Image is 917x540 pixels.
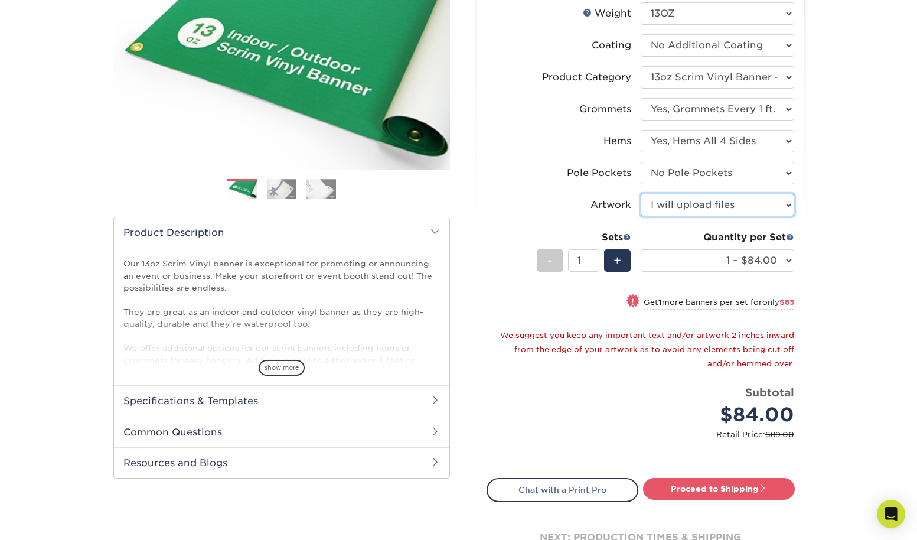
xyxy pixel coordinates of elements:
h2: Product Description [114,217,449,248]
span: only [762,298,794,307]
span: show more [259,360,305,376]
p: Our 13oz Scrim Vinyl banner is exceptional for promoting or announcing an event or business. Make... [123,258,440,523]
span: $83 [779,298,794,307]
div: Coating [592,38,631,53]
div: Artwork [590,198,631,212]
div: Pole Pockets [567,166,631,180]
div: Quantity per Set [641,230,794,245]
img: Banners 02 [267,179,296,199]
div: Open Intercom Messenger [877,500,905,528]
img: Banners 03 [306,179,336,199]
h2: Resources and Blogs [114,447,449,478]
div: Sets [537,230,631,245]
div: Hems [603,134,631,148]
a: Chat with a Print Pro [487,478,638,502]
div: Grommets [579,102,631,116]
div: $84.00 [650,401,794,429]
span: ! [631,295,634,308]
h2: Specifications & Templates [114,385,449,416]
h2: Common Questions [114,417,449,447]
strong: Subtotal [745,386,794,399]
div: Product Category [542,70,631,84]
a: Proceed to Shipping [643,478,795,499]
small: Get more banners per set for [644,298,794,310]
img: Banners 01 [227,180,257,200]
span: $89.00 [765,430,794,439]
span: + [613,252,621,269]
span: - [547,252,553,269]
small: Retail Price: [496,429,794,440]
small: We suggest you keep any important text and/or artwork 2 inches inward from the edge of your artwo... [500,331,794,368]
strong: 1 [658,298,662,307]
div: Weight [583,6,631,21]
